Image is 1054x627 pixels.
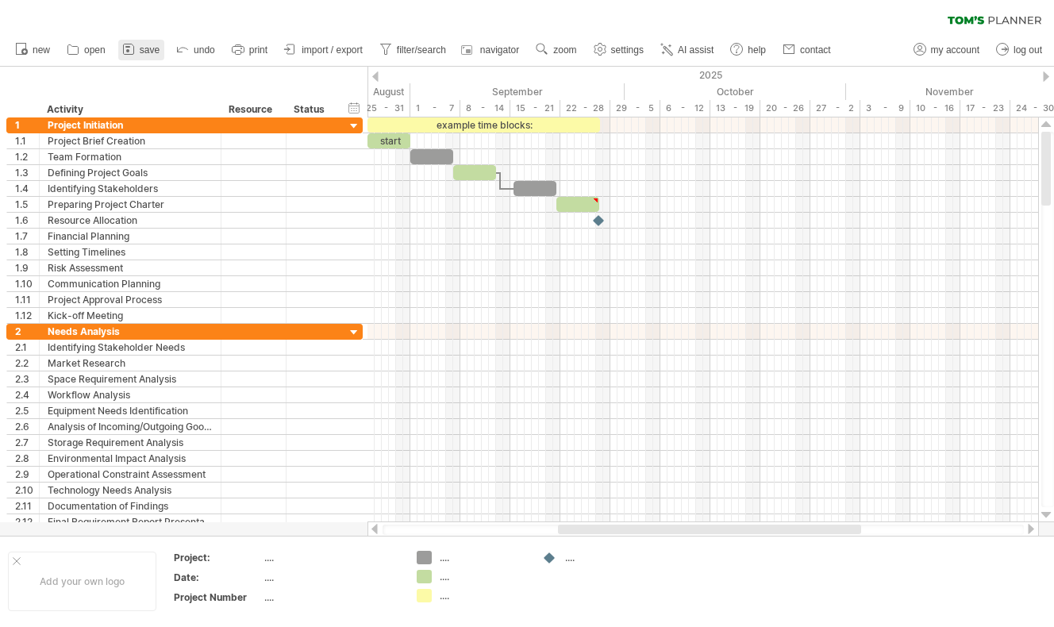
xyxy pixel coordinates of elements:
[910,40,984,60] a: my account
[397,44,446,56] span: filter/search
[8,552,156,611] div: Add your own logo
[410,83,625,100] div: September 2025
[15,419,39,434] div: 2.6
[15,483,39,498] div: 2.10
[367,117,600,133] div: example time blocks:
[48,371,213,387] div: Space Requirement Analysis
[302,44,363,56] span: import / export
[48,165,213,180] div: Defining Project Goals
[410,100,460,117] div: 1 - 7
[48,340,213,355] div: Identifying Stakeholder Needs
[440,589,526,602] div: ....
[48,498,213,514] div: Documentation of Findings
[15,133,39,148] div: 1.1
[48,244,213,260] div: Setting Timelines
[48,276,213,291] div: Communication Planning
[15,387,39,402] div: 2.4
[625,83,846,100] div: October 2025
[532,40,581,60] a: zoom
[15,244,39,260] div: 1.8
[48,387,213,402] div: Workflow Analysis
[15,467,39,482] div: 2.9
[678,44,714,56] span: AI assist
[15,117,39,133] div: 1
[367,133,410,148] div: start
[1014,44,1042,56] span: log out
[48,403,213,418] div: Equipment Needs Identification
[140,44,160,56] span: save
[48,356,213,371] div: Market Research
[15,165,39,180] div: 1.3
[960,100,1010,117] div: 17 - 23
[48,483,213,498] div: Technology Needs Analysis
[48,149,213,164] div: Team Formation
[760,100,810,117] div: 20 - 26
[15,308,39,323] div: 1.12
[48,324,213,339] div: Needs Analysis
[15,260,39,275] div: 1.9
[11,40,55,60] a: new
[48,229,213,244] div: Financial Planning
[249,44,267,56] span: print
[553,44,576,56] span: zoom
[48,260,213,275] div: Risk Assessment
[280,40,367,60] a: import / export
[228,40,272,60] a: print
[15,149,39,164] div: 1.2
[294,102,329,117] div: Status
[15,498,39,514] div: 2.11
[440,570,526,583] div: ....
[656,40,718,60] a: AI assist
[611,44,644,56] span: settings
[47,102,212,117] div: Activity
[710,100,760,117] div: 13 - 19
[590,40,648,60] a: settings
[15,451,39,466] div: 2.8
[560,100,610,117] div: 22 - 28
[48,197,213,212] div: Preparing Project Charter
[15,514,39,529] div: 2.12
[15,356,39,371] div: 2.2
[48,133,213,148] div: Project Brief Creation
[510,100,560,117] div: 15 - 21
[229,102,277,117] div: Resource
[460,100,510,117] div: 8 - 14
[565,551,652,564] div: ....
[15,292,39,307] div: 1.11
[910,100,960,117] div: 10 - 16
[375,40,451,60] a: filter/search
[15,371,39,387] div: 2.3
[810,100,860,117] div: 27 - 2
[992,40,1047,60] a: log out
[48,181,213,196] div: Identifying Stakeholders
[860,100,910,117] div: 3 - 9
[48,435,213,450] div: Storage Requirement Analysis
[15,181,39,196] div: 1.4
[459,40,524,60] a: navigator
[174,590,261,604] div: Project Number
[15,197,39,212] div: 1.5
[174,571,261,584] div: Date:
[174,551,261,564] div: Project:
[33,44,50,56] span: new
[800,44,831,56] span: contact
[660,100,710,117] div: 6 - 12
[15,276,39,291] div: 1.10
[118,40,164,60] a: save
[15,324,39,339] div: 2
[264,551,398,564] div: ....
[48,419,213,434] div: Analysis of Incoming/Outgoing Goods
[726,40,771,60] a: help
[63,40,110,60] a: open
[779,40,836,60] a: contact
[172,40,220,60] a: undo
[610,100,660,117] div: 29 - 5
[48,451,213,466] div: Environmental Impact Analysis
[48,117,213,133] div: Project Initiation
[264,571,398,584] div: ....
[48,213,213,228] div: Resource Allocation
[48,292,213,307] div: Project Approval Process
[360,100,410,117] div: 25 - 31
[194,44,215,56] span: undo
[931,44,979,56] span: my account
